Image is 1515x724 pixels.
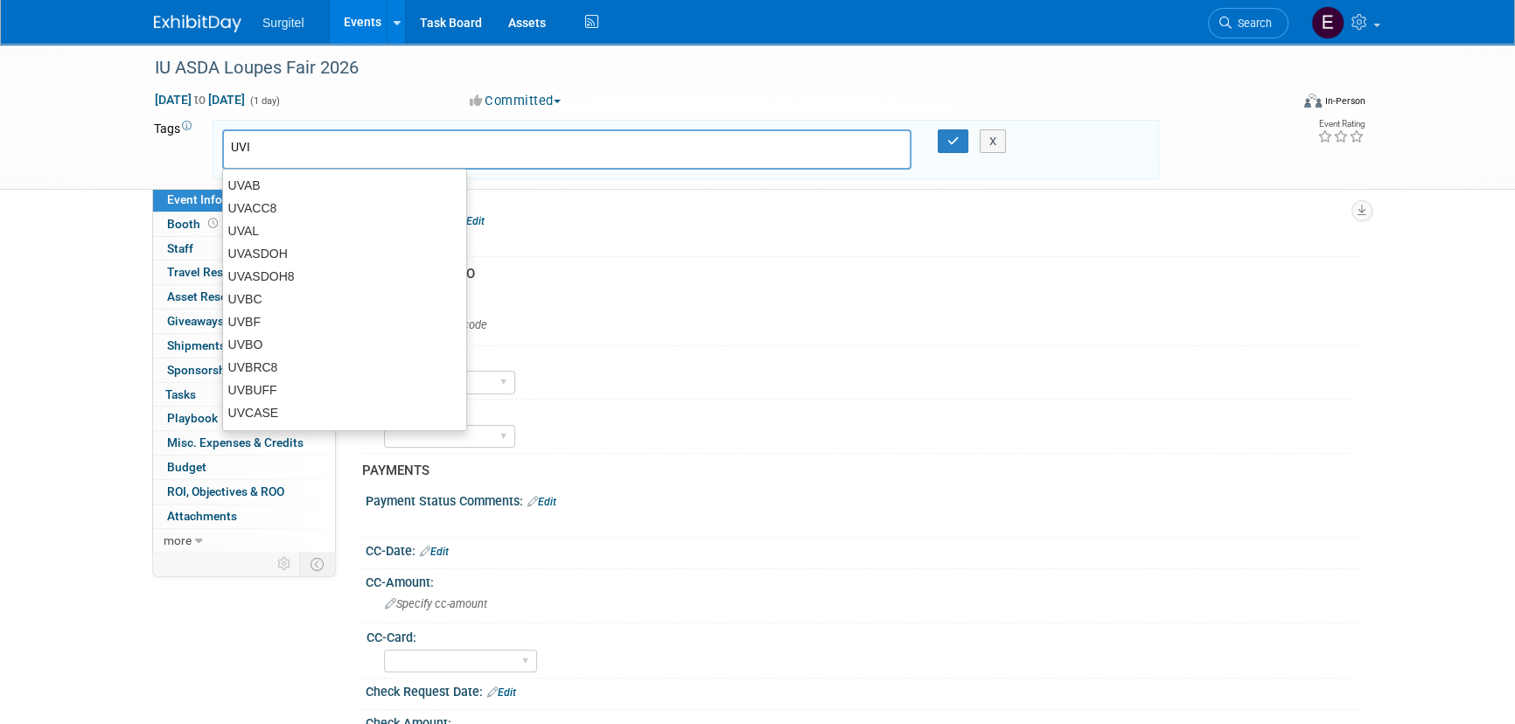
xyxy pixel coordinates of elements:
[153,359,335,382] a: Sponsorships
[300,553,336,575] td: Toggle Event Tabs
[167,338,226,352] span: Shipments
[167,314,224,328] span: Giveaways
[223,424,466,447] div: UVCBC8
[167,363,242,377] span: Sponsorships
[167,289,271,303] span: Asset Reservations
[153,383,335,407] a: Tasks
[223,219,466,242] div: UVAL
[153,529,335,553] a: more
[167,460,206,474] span: Budget
[153,407,335,430] a: Playbook
[1324,94,1365,108] div: In-Person
[248,95,280,107] span: (1 day)
[362,265,1348,283] div: BASIC EVENT INFO
[366,569,1361,591] div: CC-Amount:
[385,597,487,610] span: Specify cc-amount
[164,533,192,547] span: more
[1304,94,1322,108] img: Format-Inperson.png
[1232,17,1272,30] span: Search
[366,207,1361,230] div: Current Status:
[1311,6,1344,39] img: Event Coordinator
[456,215,485,227] a: Edit
[153,261,335,284] a: Travel Reservations
[1208,8,1288,38] a: Search
[205,217,221,230] span: Booth not reserved yet
[167,435,304,449] span: Misc. Expenses & Credits
[153,334,335,358] a: Shipments
[153,188,335,212] a: Event Information
[366,679,1361,701] div: Check Request Date:
[1185,91,1365,117] div: Event Format
[980,129,1007,154] button: X
[223,197,466,219] div: UVACC8
[269,553,300,575] td: Personalize Event Tab Strip
[153,310,335,333] a: Giveaways
[223,174,466,197] div: UVAB
[167,484,284,498] span: ROI, Objectives & ROO
[487,686,516,699] a: Edit
[223,401,466,424] div: UVCASE
[167,509,237,523] span: Attachments
[223,379,466,401] div: UVBUFF
[262,16,304,30] span: Surgitel
[223,288,466,310] div: UVBC
[223,333,466,356] div: UVBO
[367,346,1353,368] div: Show Type:
[1317,120,1365,129] div: Event Rating
[223,356,466,379] div: UVBRC8
[167,265,274,279] span: Travel Reservations
[167,241,193,255] span: Staff
[192,93,208,107] span: to
[153,505,335,528] a: Attachments
[153,456,335,479] a: Budget
[167,217,221,231] span: Booth
[153,212,335,236] a: Booth
[420,546,449,558] a: Edit
[362,462,1348,480] div: PAYMENTS
[153,431,335,455] a: Misc. Expenses & Credits
[367,624,1353,646] div: CC-Card:
[167,192,265,206] span: Event Information
[153,480,335,504] a: ROI, Objectives & ROO
[153,285,335,309] a: Asset Reservations
[366,488,1361,511] div: Payment Status Comments:
[167,411,218,425] span: Playbook
[367,400,1353,421] div: Specialty:
[231,138,476,156] input: Type tag and hit enter
[223,242,466,265] div: UVASDOH
[464,92,568,110] button: Committed
[366,538,1361,560] div: CC-Date:
[366,291,1361,313] div: Show Code:
[223,265,466,288] div: UVASDOH8
[154,15,241,32] img: ExhibitDay
[154,92,246,108] span: [DATE] [DATE]
[165,387,196,401] span: Tasks
[153,237,335,261] a: Staff
[149,52,1262,84] div: IU ASDA Loupes Fair 2026
[527,496,556,508] a: Edit
[223,310,466,333] div: UVBF
[154,120,197,179] td: Tags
